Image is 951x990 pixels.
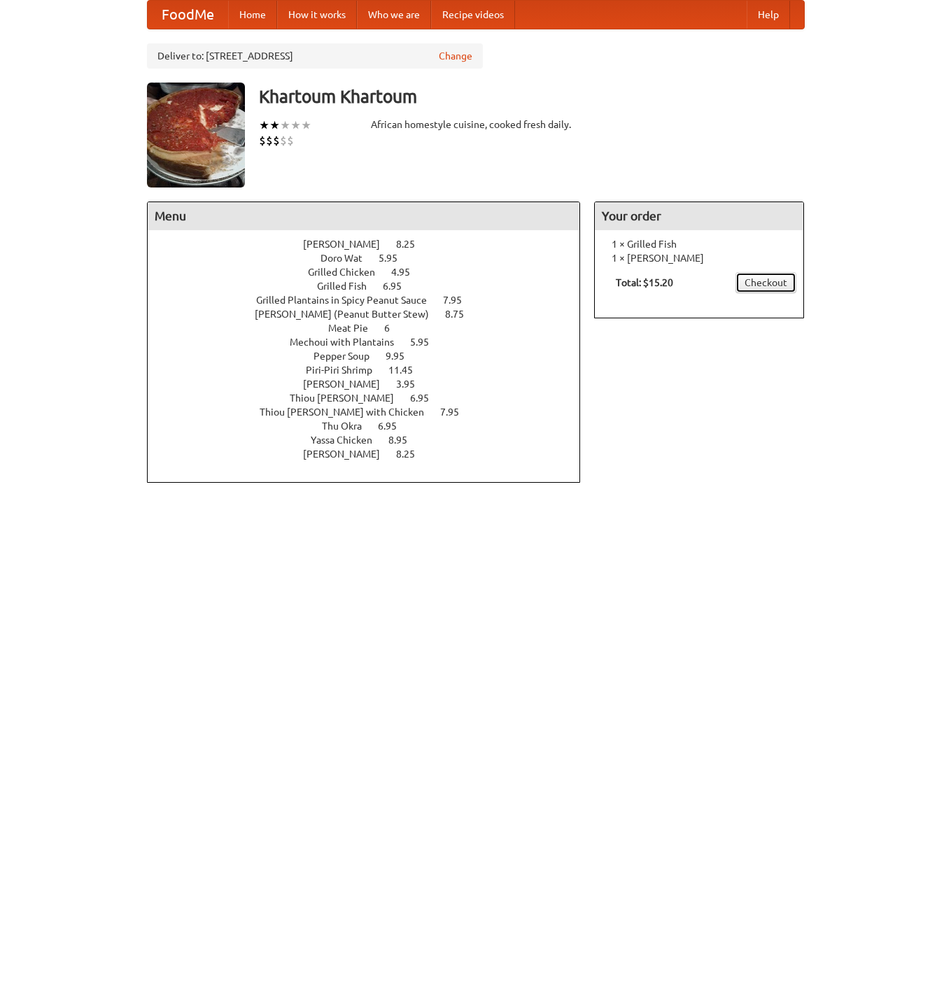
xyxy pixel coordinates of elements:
[308,267,436,278] a: Grilled Chicken 4.95
[306,365,439,376] a: Piri-Piri Shrimp 11.45
[256,295,488,306] a: Grilled Plantains in Spicy Peanut Sauce 7.95
[290,337,408,348] span: Mechoui with Plantains
[311,434,386,446] span: Yassa Chicken
[306,365,386,376] span: Piri-Piri Shrimp
[303,448,394,460] span: [PERSON_NAME]
[290,393,408,404] span: Thiou [PERSON_NAME]
[147,43,483,69] div: Deliver to: [STREET_ADDRESS]
[602,237,796,251] li: 1 × Grilled Fish
[396,239,429,250] span: 8.25
[379,253,411,264] span: 5.95
[273,133,280,148] li: $
[259,118,269,133] li: ★
[396,379,429,390] span: 3.95
[277,1,357,29] a: How it works
[384,323,404,334] span: 6
[259,133,266,148] li: $
[148,1,228,29] a: FoodMe
[388,434,421,446] span: 8.95
[445,309,478,320] span: 8.75
[255,309,443,320] span: [PERSON_NAME] (Peanut Butter Stew)
[440,406,473,418] span: 7.95
[280,133,287,148] li: $
[303,448,441,460] a: [PERSON_NAME] 8.25
[280,118,290,133] li: ★
[303,379,394,390] span: [PERSON_NAME]
[259,83,805,111] h3: Khartoum Khartoum
[410,393,443,404] span: 6.95
[303,239,394,250] span: [PERSON_NAME]
[303,239,441,250] a: [PERSON_NAME] 8.25
[269,118,280,133] li: ★
[260,406,485,418] a: Thiou [PERSON_NAME] with Chicken 7.95
[287,133,294,148] li: $
[391,267,424,278] span: 4.95
[735,272,796,293] a: Checkout
[317,281,428,292] a: Grilled Fish 6.95
[747,1,790,29] a: Help
[266,133,273,148] li: $
[410,337,443,348] span: 5.95
[311,434,433,446] a: Yassa Chicken 8.95
[317,281,381,292] span: Grilled Fish
[290,393,455,404] a: Thiou [PERSON_NAME] 6.95
[443,295,476,306] span: 7.95
[328,323,382,334] span: Meat Pie
[322,420,376,432] span: Thu Okra
[255,309,490,320] a: [PERSON_NAME] (Peanut Butter Stew) 8.75
[228,1,277,29] a: Home
[388,365,427,376] span: 11.45
[308,267,389,278] span: Grilled Chicken
[378,420,411,432] span: 6.95
[602,251,796,265] li: 1 × [PERSON_NAME]
[290,118,301,133] li: ★
[371,118,581,132] div: African homestyle cuisine, cooked fresh daily.
[322,420,423,432] a: Thu Okra 6.95
[396,448,429,460] span: 8.25
[431,1,515,29] a: Recipe videos
[320,253,376,264] span: Doro Wat
[328,323,416,334] a: Meat Pie 6
[314,351,430,362] a: Pepper Soup 9.95
[256,295,441,306] span: Grilled Plantains in Spicy Peanut Sauce
[303,379,441,390] a: [PERSON_NAME] 3.95
[439,49,472,63] a: Change
[616,277,673,288] b: Total: $15.20
[383,281,416,292] span: 6.95
[147,83,245,188] img: angular.jpg
[260,406,438,418] span: Thiou [PERSON_NAME] with Chicken
[595,202,803,230] h4: Your order
[314,351,383,362] span: Pepper Soup
[320,253,423,264] a: Doro Wat 5.95
[290,337,455,348] a: Mechoui with Plantains 5.95
[148,202,580,230] h4: Menu
[301,118,311,133] li: ★
[386,351,418,362] span: 9.95
[357,1,431,29] a: Who we are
